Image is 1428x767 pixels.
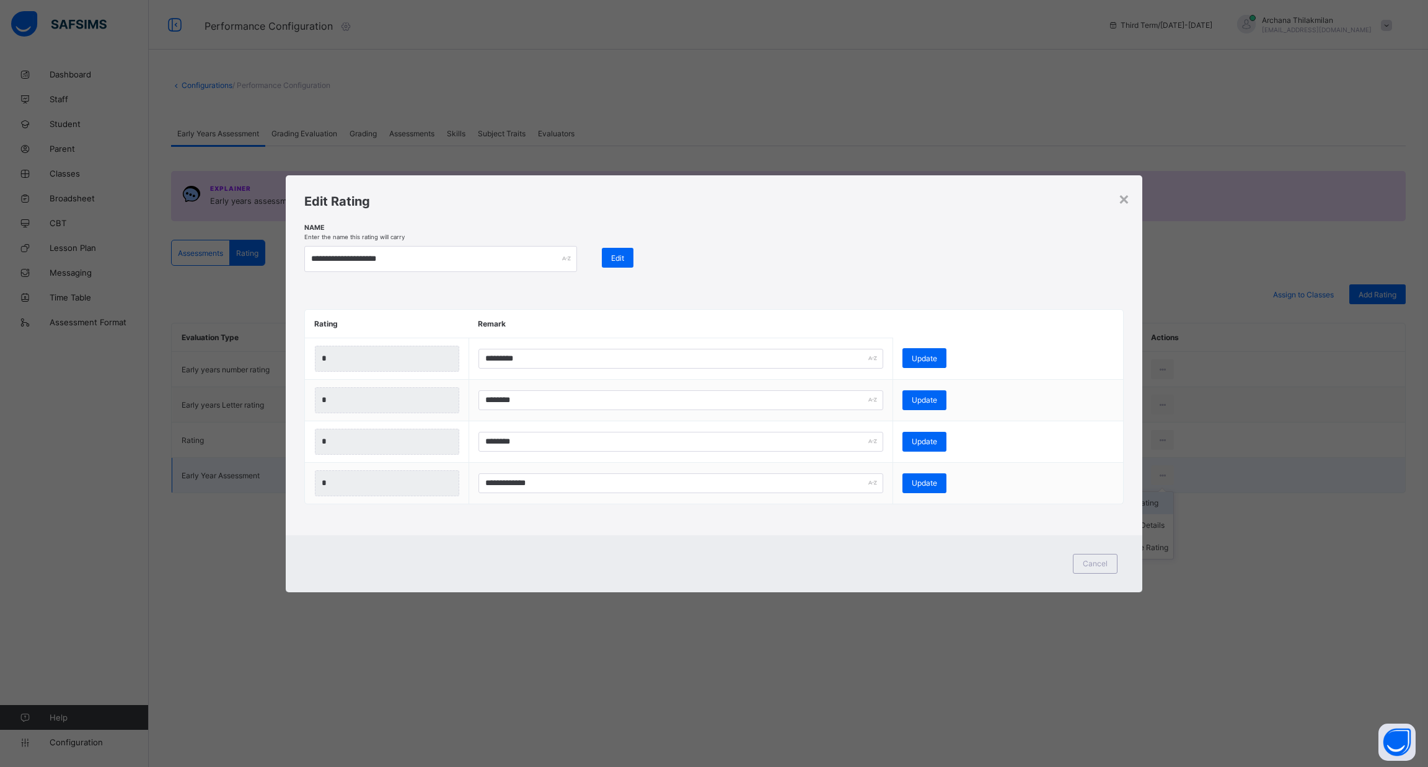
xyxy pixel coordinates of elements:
[912,395,937,405] span: Update
[912,354,937,363] span: Update
[1118,188,1130,209] div: ×
[611,253,624,263] span: Edit
[912,478,937,488] span: Update
[1378,724,1416,761] button: Open asap
[1083,559,1108,568] span: Cancel
[305,310,469,338] th: Rating
[304,194,370,209] span: Edit Rating
[912,437,937,446] span: Update
[469,310,892,338] th: Remark
[304,224,405,232] label: Name
[304,234,405,240] span: Enter the name this rating will carry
